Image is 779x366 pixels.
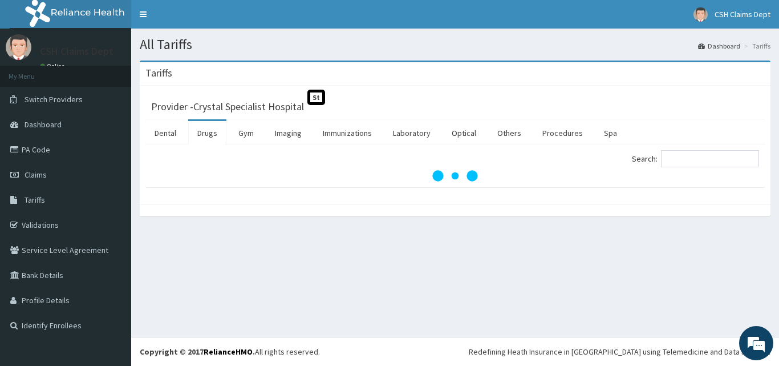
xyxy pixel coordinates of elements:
span: Dashboard [25,119,62,130]
label: Search: [632,150,759,167]
a: Dental [145,121,185,145]
a: Drugs [188,121,226,145]
span: Tariffs [25,195,45,205]
strong: Copyright © 2017 . [140,347,255,357]
a: Optical [443,121,485,145]
svg: audio-loading [432,153,478,199]
span: Switch Providers [25,94,83,104]
div: Redefining Heath Insurance in [GEOGRAPHIC_DATA] using Telemedicine and Data Science! [469,346,770,357]
span: St [307,90,325,105]
footer: All rights reserved. [131,337,779,366]
h3: Tariffs [145,68,172,78]
p: CSH Claims Dept [40,46,113,57]
a: Procedures [533,121,592,145]
a: Laboratory [384,121,440,145]
a: Spa [595,121,626,145]
img: User Image [693,7,708,22]
input: Search: [661,150,759,167]
a: Online [40,62,67,70]
li: Tariffs [741,41,770,51]
a: Immunizations [314,121,381,145]
h1: All Tariffs [140,37,770,52]
a: Gym [229,121,263,145]
a: Dashboard [698,41,740,51]
span: Claims [25,170,47,180]
a: RelianceHMO [204,347,253,357]
span: CSH Claims Dept [715,9,770,19]
a: Imaging [266,121,311,145]
h3: Provider - Crystal Specialist Hospital [151,102,304,112]
a: Others [488,121,530,145]
img: User Image [6,34,31,60]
